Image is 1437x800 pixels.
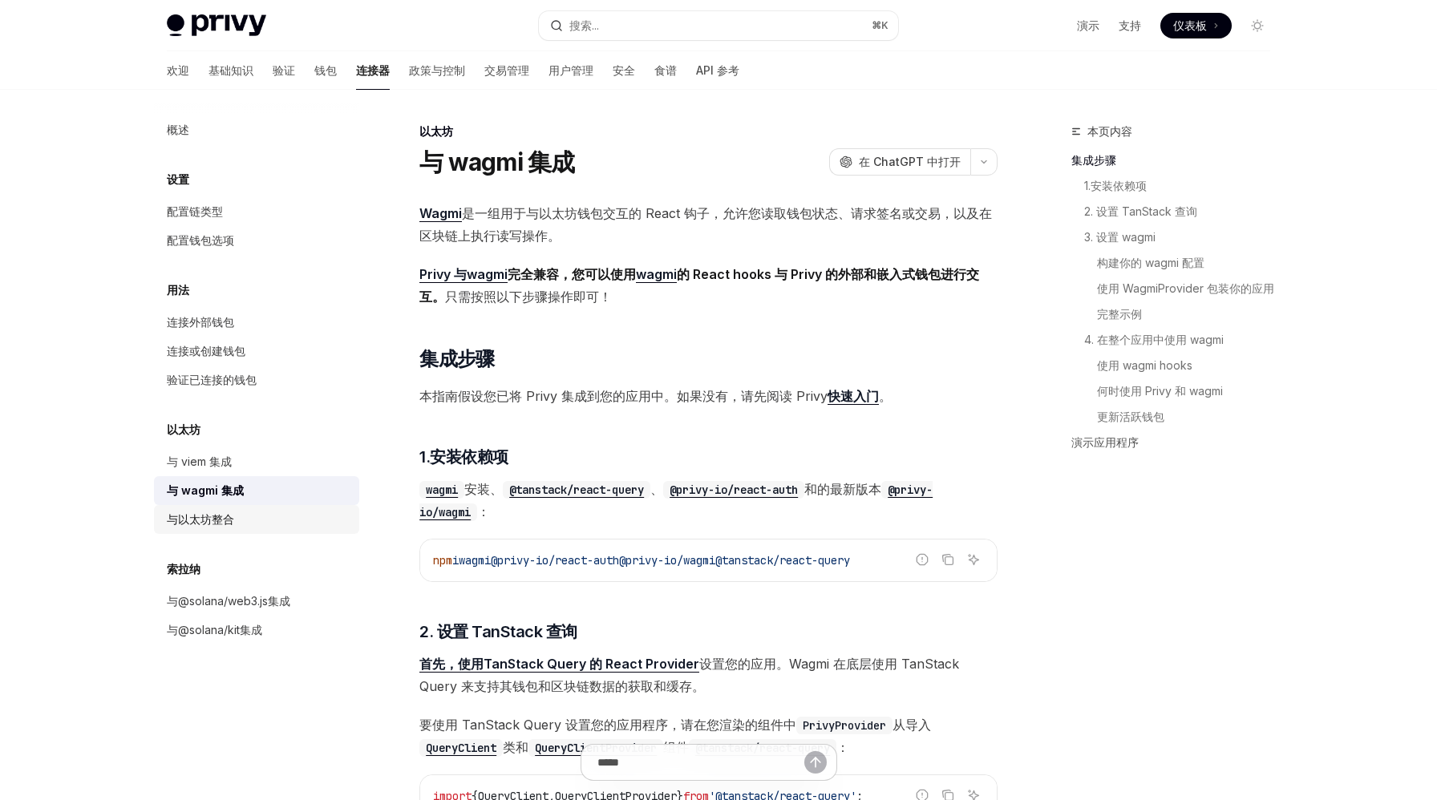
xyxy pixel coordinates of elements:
font: 配置钱包选项 [167,233,234,247]
font: 组件 [663,739,689,755]
font: 安全 [613,63,635,77]
a: 2. 设置 TanStack 查询 [1071,199,1283,224]
font: 设置您的应用 [699,656,776,672]
a: 连接外部钱包 [154,308,359,337]
button: 询问人工智能 [963,549,984,570]
font: 连接器 [356,63,390,77]
font: 欢迎 [167,63,189,77]
font: 用户管理 [548,63,593,77]
a: 使用 WagmiProvider 包装你的应用 [1071,276,1283,301]
a: 连接器 [356,51,390,90]
font: 的 React hooks 与 Privy 的外部和嵌入式钱包进行交互。 [419,266,979,305]
a: 使用 wagmi hooks [1071,353,1283,378]
a: 3. 设置 wagmi [1071,224,1283,250]
a: 何时使用 Privy 和 wagmi [1071,378,1283,404]
font: 1.安装依赖项 [1084,179,1147,192]
font: 设置 [167,172,189,186]
a: 基础知识 [208,51,253,90]
font: 与 viem 集成 [167,455,232,468]
font: 只需按照以下步骤操作即可！ [445,289,612,305]
font: 类和 [503,739,528,755]
font: 快速入门 [828,388,879,404]
a: 安全 [613,51,635,90]
font: 本指南假设您已将 Privy 集成到您的应用中。如果没有，请先阅读 Privy [419,388,828,404]
font: 是一组用于与以太坊钱包交互的 React 钩子，允许您读取钱包状态、请求签名或交易，以及在区块链上执行读写操作。 [419,205,992,244]
span: wagmi [459,553,491,568]
font: 1.安装依赖项 [419,447,508,467]
font: 以太坊 [167,422,200,436]
a: 快速入门 [828,388,879,405]
code: wagmi [419,481,464,499]
font: 完整示例 [1097,307,1142,321]
a: 连接或创建钱包 [154,337,359,366]
a: wagmi [636,266,677,283]
font: ： [477,503,490,519]
font: 连接外部钱包 [167,315,234,329]
font: K [881,19,889,31]
a: 政策与控制 [409,51,465,90]
font: 2. 设置 TanStack 查询 [1084,204,1197,218]
font: 索拉纳 [167,562,200,576]
button: 切换暗模式 [1245,13,1270,38]
button: 在 ChatGPT 中打开 [829,148,970,176]
font: 配置链类型 [167,204,223,218]
font: 与 wagmi 集成 [167,483,244,497]
font: 交易管理 [484,63,529,77]
a: 概述 [154,115,359,144]
font: 演示 [1077,18,1099,32]
font: 要使用 TanStack Query 设置您的应用程序，请在您渲染的组件中 [419,717,796,733]
code: PrivyProvider [796,717,893,734]
code: QueryClient [419,739,503,757]
span: @privy-io/wagmi [619,553,715,568]
font: 与@solana/web3.js集成 [167,594,290,608]
font: 支持 [1119,18,1141,32]
input: 提问... [597,745,804,780]
a: QueryClientProvider [528,739,663,755]
a: 首先，使用TanStack Query 的 React Provider [419,656,699,673]
button: 发送消息 [804,751,827,774]
a: 欢迎 [167,51,189,90]
a: 更新活跃钱包 [1071,404,1283,430]
font: 、 [650,481,663,497]
a: Wagmi [419,205,462,222]
font: 3. 设置 wagmi [1084,230,1156,244]
a: 完整示例 [1071,301,1283,327]
font: 基础知识 [208,63,253,77]
font: 以太坊 [419,124,453,138]
font: ： [836,739,849,755]
font: 与 wagmi 集成 [419,147,575,176]
font: 用法 [167,283,189,297]
a: 验证 [273,51,295,90]
font: 的最新版本 [817,481,881,497]
font: 演示应用程序 [1071,435,1139,449]
font: API 参考 [696,63,739,77]
a: wagmi [419,481,464,497]
font: 使用 WagmiProvider 包装你的应用 [1097,281,1274,295]
span: i [452,553,459,568]
font: 钱包 [314,63,337,77]
a: @tanstack/react-query [689,739,836,755]
button: 报告错误代码 [912,549,933,570]
font: 使用 wagmi hooks [1097,358,1192,372]
a: 交易管理 [484,51,529,90]
a: 1.安装依赖项 [1071,173,1283,199]
font: 集成步骤 [419,347,495,370]
font: 构建你的 wagmi 配置 [1097,256,1204,269]
font: Wagmi [419,205,462,221]
font: 更新活跃钱包 [1097,410,1164,423]
a: 配置钱包选项 [154,226,359,255]
a: 4. 在整个应用中使用 wagmi [1071,327,1283,353]
code: QueryClientProvider [528,739,663,757]
font: 仪表板 [1173,18,1207,32]
font: 2. 设置 TanStack 查询 [419,622,577,641]
font: wagmi [636,266,677,282]
font: 食谱 [654,63,677,77]
font: 首先，使用TanStack Query 的 React Provider [419,656,699,672]
font: 集成步骤 [1071,153,1116,167]
font: 安装、 [464,481,503,497]
a: 构建你的 wagmi 配置 [1071,250,1283,276]
font: 连接或创建钱包 [167,344,245,358]
img: 灯光标志 [167,14,266,37]
font: 验证 [273,63,295,77]
a: 演示 [1077,18,1099,34]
